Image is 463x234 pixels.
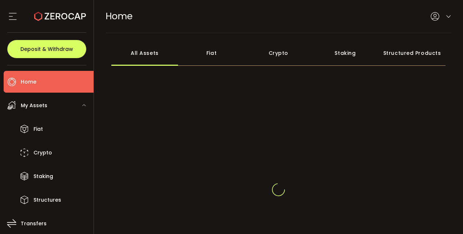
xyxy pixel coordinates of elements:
[379,40,446,66] div: Structured Products
[245,40,312,66] div: Crypto
[312,40,379,66] div: Staking
[21,218,47,229] span: Transfers
[20,47,73,52] span: Deposit & Withdraw
[33,195,61,205] span: Structures
[21,100,47,111] span: My Assets
[21,77,36,87] span: Home
[33,124,43,134] span: Fiat
[7,40,86,58] button: Deposit & Withdraw
[106,10,132,23] span: Home
[33,148,52,158] span: Crypto
[178,40,245,66] div: Fiat
[33,171,53,182] span: Staking
[111,40,178,66] div: All Assets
